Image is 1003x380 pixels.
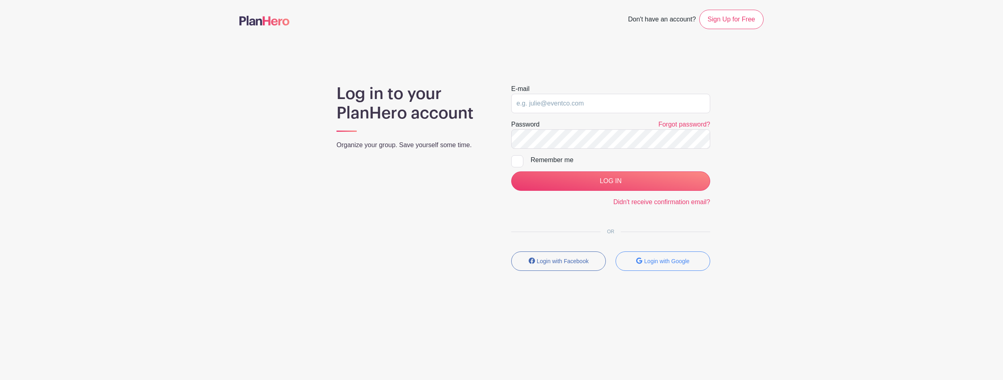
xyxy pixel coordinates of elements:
[239,16,290,25] img: logo-507f7623f17ff9eddc593b1ce0a138ce2505c220e1c5a4e2b4648c50719b7d32.svg
[616,251,710,271] button: Login with Google
[628,11,696,29] span: Don't have an account?
[511,251,606,271] button: Login with Facebook
[613,198,710,205] a: Didn't receive confirmation email?
[531,155,710,165] div: Remember me
[511,171,710,191] input: LOG IN
[699,10,764,29] a: Sign Up for Free
[511,120,540,129] label: Password
[601,229,621,234] span: OR
[336,84,492,123] h1: Log in to your PlanHero account
[658,121,710,128] a: Forgot password?
[511,84,529,94] label: E-mail
[336,140,492,150] p: Organize your group. Save yourself some time.
[511,94,710,113] input: e.g. julie@eventco.com
[537,258,588,264] small: Login with Facebook
[644,258,690,264] small: Login with Google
